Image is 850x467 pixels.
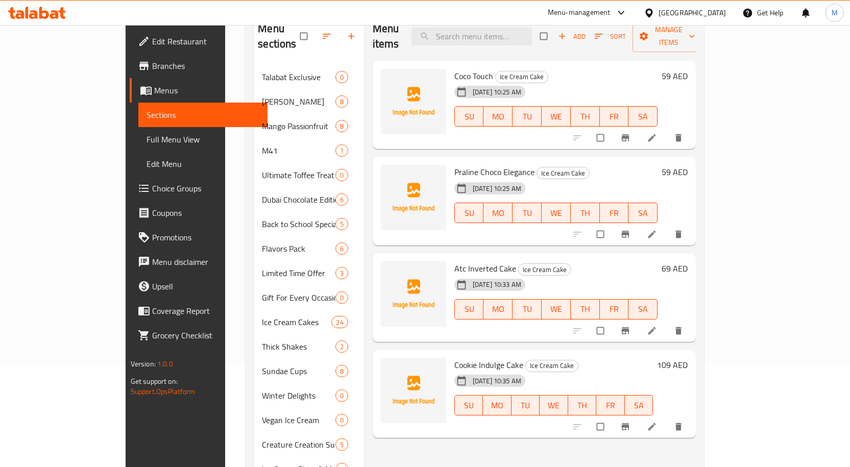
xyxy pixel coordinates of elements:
div: items [335,291,348,304]
span: FR [604,206,625,220]
div: Ice Cream Cake [537,167,590,179]
span: Thick Shakes [262,340,335,353]
div: items [335,193,348,206]
span: Flavors Pack [262,242,335,255]
a: Edit menu item [647,229,659,239]
span: Select to update [591,128,612,148]
div: Winter Delights0 [254,383,365,408]
span: Dubai Chocolate Edition [262,193,335,206]
span: Cookie Indulge Cake [454,357,523,373]
div: Back to School Special [262,218,335,230]
span: 8 [336,366,348,376]
button: WE [540,395,568,415]
span: Ultimate Toffee Treat [262,169,335,181]
span: TU [516,398,536,413]
span: 0 [336,72,348,82]
button: SU [454,395,483,415]
div: Creature Creation Sundae [262,438,335,451]
span: Select all sections [294,27,315,46]
button: TU [512,395,540,415]
span: Ice Cream Cakes [262,316,331,328]
div: Flavors Pack6 [254,236,365,261]
div: Sundae Cups [262,365,335,377]
button: TU [513,299,542,319]
span: Ice Cream Cake [496,71,548,83]
span: 0 [336,170,348,180]
button: SU [454,106,484,127]
div: Ice Cream Cake [525,360,578,372]
a: Menus [130,78,268,103]
a: Upsell [130,274,268,299]
button: Manage items [633,20,705,52]
button: TH [571,203,600,223]
button: FR [600,203,629,223]
button: TU [513,203,542,223]
span: SA [633,206,653,220]
input: search [411,28,532,45]
a: Promotions [130,225,268,250]
span: Select to update [591,321,612,340]
div: Ice Cream Cakes24 [254,310,365,334]
span: Menus [154,84,259,96]
button: WE [542,106,571,127]
span: Menu disclaimer [152,256,259,268]
button: SA [628,203,658,223]
button: delete [667,319,692,342]
span: Talabat Exclusive [262,71,335,83]
a: Choice Groups [130,176,268,201]
span: 5 [336,440,348,450]
span: MO [488,206,508,220]
img: Praline Choco Elegance [381,165,446,230]
div: Gift For Every Occasion0 [254,285,365,310]
span: Coco Touch [454,68,493,84]
span: SU [459,206,480,220]
span: Atc Inverted Cake [454,261,516,276]
button: WE [542,203,571,223]
button: Branch-specific-item [614,223,639,245]
span: 24 [332,317,347,327]
span: 6 [336,244,348,254]
h2: Menu sections [258,21,300,52]
button: FR [596,395,625,415]
span: TH [575,109,596,124]
button: Branch-specific-item [614,415,639,438]
div: items [335,389,348,402]
span: TU [517,206,538,220]
img: Atc Inverted Cake [381,261,446,327]
div: items [335,340,348,353]
button: MO [483,106,513,127]
span: TU [517,109,538,124]
button: TU [513,106,542,127]
div: Dubai Chocolate Edition6 [254,187,365,212]
span: 5 [336,219,348,229]
span: TU [517,302,538,316]
div: [GEOGRAPHIC_DATA] [659,7,726,18]
button: TH [568,395,597,415]
span: Select to update [591,225,612,244]
div: Thick Shakes2 [254,334,365,359]
span: 6 [336,195,348,205]
h2: Menu items [373,21,399,52]
span: Select section [534,27,555,46]
div: items [335,144,348,157]
span: TH [572,398,593,413]
span: Ice Cream Cake [537,167,589,179]
div: items [335,242,348,255]
span: TH [575,206,596,220]
span: Get support on: [131,375,178,388]
span: Sort items [588,29,633,44]
div: M411 [254,138,365,163]
button: WE [542,299,571,319]
div: items [335,218,348,230]
div: Gift For Every Occasion [262,291,335,304]
div: Vegan Ice Cream [262,414,335,426]
span: Ice Cream Cake [526,360,578,372]
span: Sort sections [315,25,340,47]
span: Branches [152,60,259,72]
div: Sundae Cups8 [254,359,365,383]
button: delete [667,127,692,149]
span: Edit Restaurant [152,35,259,47]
